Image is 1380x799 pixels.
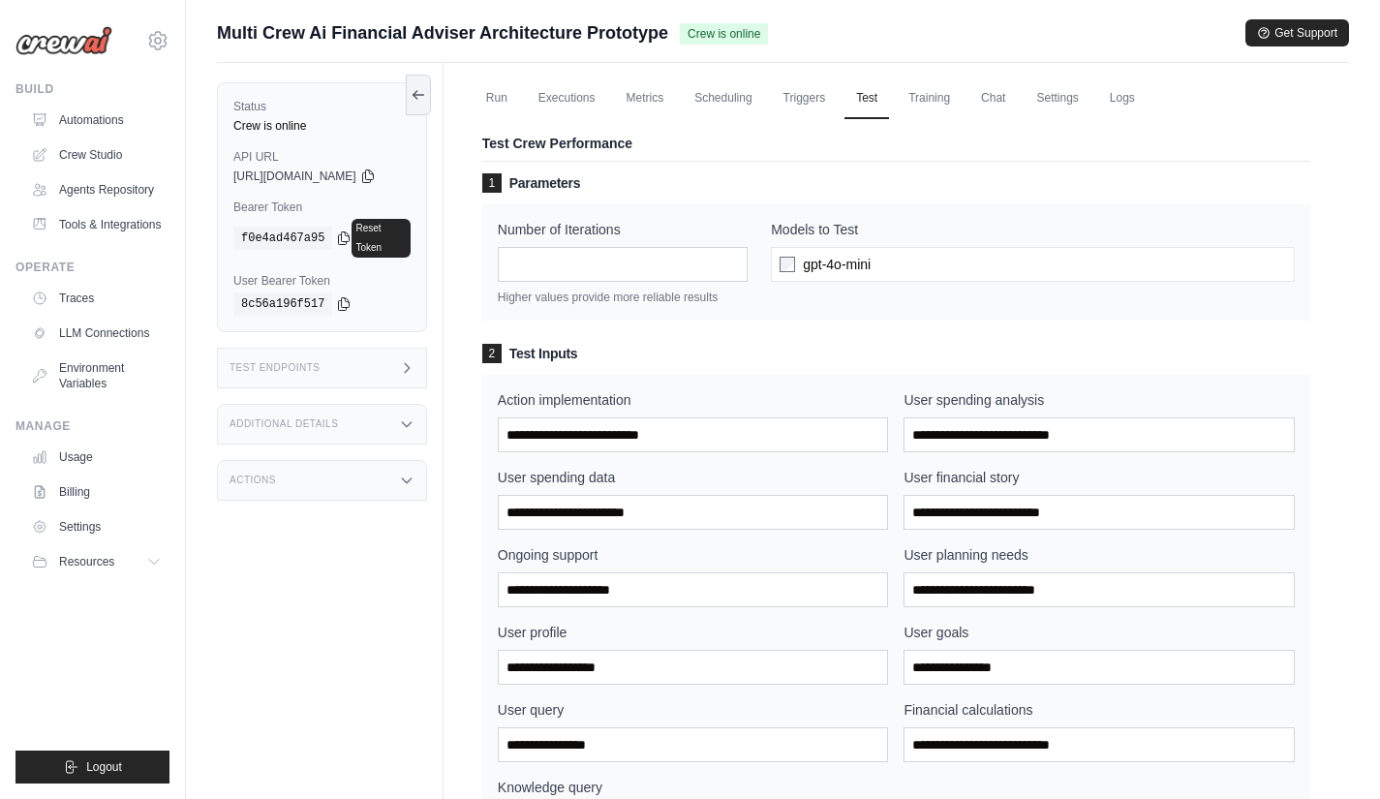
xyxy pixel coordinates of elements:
[475,78,519,119] a: Run
[15,260,169,275] div: Operate
[482,173,502,193] span: 1
[59,554,114,569] span: Resources
[904,390,1295,410] label: User spending analysis
[15,418,169,434] div: Manage
[771,220,1295,239] label: Models to Test
[904,700,1295,720] label: Financial calculations
[680,23,768,45] span: Crew is online
[23,511,169,542] a: Settings
[15,751,169,784] button: Logout
[233,227,332,250] code: f0e4ad467a95
[1025,78,1089,119] a: Settings
[498,468,889,487] label: User spending data
[233,149,411,165] label: API URL
[897,78,962,119] a: Training
[230,418,338,430] h3: Additional Details
[482,173,1310,193] h3: Parameters
[498,778,889,797] label: Knowledge query
[1098,78,1147,119] a: Logs
[233,200,411,215] label: Bearer Token
[233,169,356,184] span: [URL][DOMAIN_NAME]
[969,78,1017,119] a: Chat
[23,209,169,240] a: Tools & Integrations
[230,475,276,486] h3: Actions
[498,545,889,565] label: Ongoing support
[772,78,838,119] a: Triggers
[233,292,332,316] code: 8c56a196f517
[233,273,411,289] label: User Bearer Token
[498,220,748,239] label: Number of Iterations
[233,118,411,134] div: Crew is online
[615,78,676,119] a: Metrics
[803,255,871,274] span: gpt-4o-mini
[527,78,607,119] a: Executions
[498,390,889,410] label: Action implementation
[23,283,169,314] a: Traces
[23,442,169,473] a: Usage
[683,78,763,119] a: Scheduling
[352,219,410,258] a: Reset Token
[844,78,889,119] a: Test
[23,139,169,170] a: Crew Studio
[23,105,169,136] a: Automations
[904,623,1295,642] label: User goals
[86,759,122,775] span: Logout
[15,26,112,55] img: Logo
[498,290,748,305] p: Higher values provide more reliable results
[23,353,169,399] a: Environment Variables
[23,546,169,577] button: Resources
[498,623,889,642] label: User profile
[23,476,169,507] a: Billing
[15,81,169,97] div: Build
[904,468,1295,487] label: User financial story
[23,318,169,349] a: LLM Connections
[904,545,1295,565] label: User planning needs
[230,362,321,374] h3: Test Endpoints
[23,174,169,205] a: Agents Repository
[498,700,889,720] label: User query
[482,134,1310,153] p: Test Crew Performance
[1245,19,1349,46] button: Get Support
[482,344,1310,363] h3: Test Inputs
[217,19,668,46] span: Multi Crew Ai Financial Adviser Architecture Prototype
[482,344,502,363] span: 2
[233,99,411,114] label: Status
